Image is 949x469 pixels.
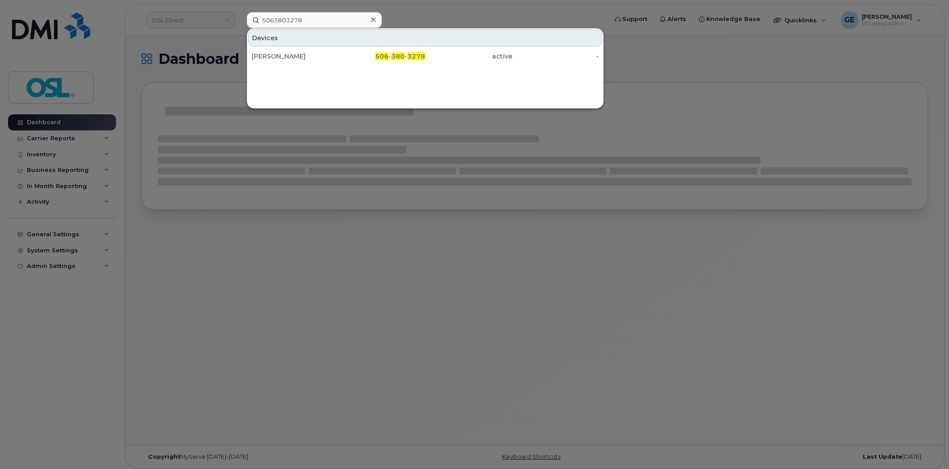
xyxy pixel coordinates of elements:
[339,52,426,61] div: - -
[512,52,599,61] div: -
[252,52,339,61] div: [PERSON_NAME]
[248,29,602,46] div: Devices
[407,52,425,60] span: 3278
[248,48,602,64] a: [PERSON_NAME]506-380-3278active-
[425,52,512,61] div: active
[391,52,405,60] span: 380
[375,52,389,60] span: 506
